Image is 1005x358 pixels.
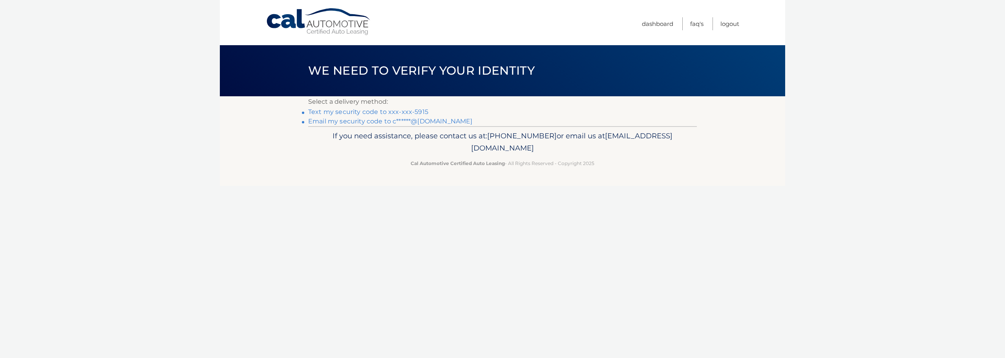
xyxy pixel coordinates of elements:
[642,17,673,30] a: Dashboard
[690,17,703,30] a: FAQ's
[313,130,692,155] p: If you need assistance, please contact us at: or email us at
[313,159,692,167] p: - All Rights Reserved - Copyright 2025
[266,8,372,36] a: Cal Automotive
[487,131,557,140] span: [PHONE_NUMBER]
[308,96,697,107] p: Select a delivery method:
[308,63,535,78] span: We need to verify your identity
[308,108,428,116] a: Text my security code to xxx-xxx-5915
[411,160,505,166] strong: Cal Automotive Certified Auto Leasing
[720,17,739,30] a: Logout
[308,117,473,125] a: Email my security code to c******@[DOMAIN_NAME]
